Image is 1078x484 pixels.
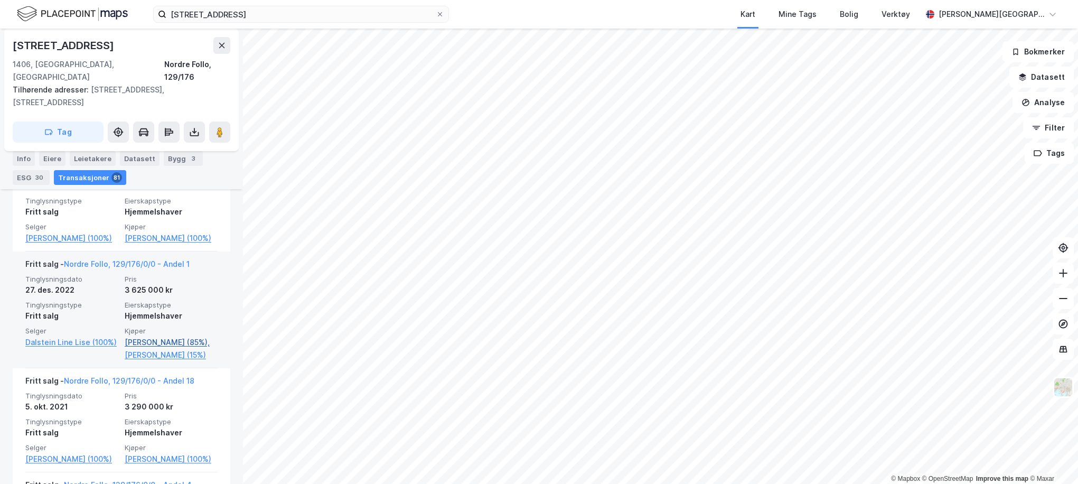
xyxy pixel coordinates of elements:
div: Eiere [39,151,65,166]
span: Selger [25,443,118,452]
button: Bokmerker [1002,41,1074,62]
img: logo.f888ab2527a4732fd821a326f86c7f29.svg [17,5,128,23]
button: Filter [1023,117,1074,138]
span: Tinglysningsdato [25,392,118,401]
div: Fritt salg [25,310,118,322]
img: Z [1053,377,1073,397]
a: Dalstein Line Lise (100%) [25,336,118,349]
div: [PERSON_NAME][GEOGRAPHIC_DATA] [939,8,1044,21]
div: Verktøy [882,8,910,21]
span: Eierskapstype [125,301,218,310]
span: Tinglysningstype [25,197,118,206]
div: Transaksjoner [54,170,126,185]
div: [STREET_ADDRESS] [13,37,116,54]
div: Fritt salg [25,206,118,218]
div: 81 [111,172,122,183]
div: 3 290 000 kr [125,401,218,413]
div: Fritt salg [25,426,118,439]
div: Bygg [164,151,203,166]
div: Fritt salg - [25,375,194,392]
div: Bolig [840,8,858,21]
div: Kart [740,8,755,21]
div: Mine Tags [779,8,817,21]
a: Nordre Follo, 129/176/0/0 - Andel 18 [64,376,194,385]
div: 3 [188,153,199,164]
button: Tags [1025,143,1074,164]
span: Tinglysningsdato [25,275,118,284]
span: Eierskapstype [125,417,218,426]
div: ESG [13,170,50,185]
a: Improve this map [976,475,1028,482]
span: Kjøper [125,443,218,452]
div: 1406, [GEOGRAPHIC_DATA], [GEOGRAPHIC_DATA] [13,58,164,83]
span: Tilhørende adresser: [13,85,91,94]
button: Analyse [1013,92,1074,113]
span: Tinglysningstype [25,301,118,310]
span: Selger [25,222,118,231]
button: Tag [13,122,104,143]
a: OpenStreetMap [922,475,973,482]
span: Pris [125,392,218,401]
div: 3 625 000 kr [125,284,218,296]
button: Datasett [1009,67,1074,88]
span: Selger [25,327,118,336]
a: [PERSON_NAME] (85%), [125,336,218,349]
div: 27. des. 2022 [25,284,118,296]
input: Søk på adresse, matrikkel, gårdeiere, leietakere eller personer [166,6,436,22]
div: Hjemmelshaver [125,206,218,218]
div: [STREET_ADDRESS], [STREET_ADDRESS] [13,83,222,109]
div: Hjemmelshaver [125,310,218,322]
a: [PERSON_NAME] (100%) [25,232,118,245]
div: Info [13,151,35,166]
span: Pris [125,275,218,284]
a: [PERSON_NAME] (100%) [25,453,118,466]
span: Eierskapstype [125,197,218,206]
a: [PERSON_NAME] (100%) [125,453,218,466]
div: Datasett [120,151,160,166]
span: Kjøper [125,327,218,336]
div: Fritt salg - [25,258,190,275]
a: Nordre Follo, 129/176/0/0 - Andel 1 [64,259,190,268]
div: Hjemmelshaver [125,426,218,439]
span: Tinglysningstype [25,417,118,426]
div: Nordre Follo, 129/176 [164,58,230,83]
a: Mapbox [891,475,920,482]
a: [PERSON_NAME] (15%) [125,349,218,361]
div: Leietakere [70,151,116,166]
div: 5. okt. 2021 [25,401,118,413]
span: Kjøper [125,222,218,231]
div: 30 [33,172,45,183]
a: [PERSON_NAME] (100%) [125,232,218,245]
iframe: Chat Widget [1025,433,1078,484]
div: Kontrollprogram for chat [1025,433,1078,484]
